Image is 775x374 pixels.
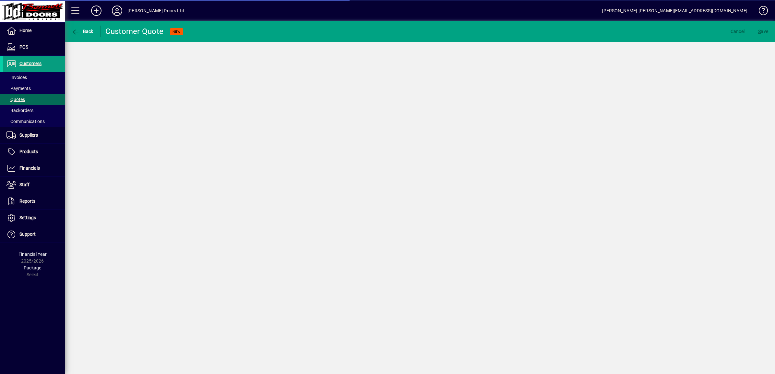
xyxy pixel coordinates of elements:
[3,144,65,160] a: Products
[24,265,41,270] span: Package
[19,165,40,171] span: Financials
[19,132,38,138] span: Suppliers
[19,182,30,187] span: Staff
[3,94,65,105] a: Quotes
[19,215,36,220] span: Settings
[3,177,65,193] a: Staff
[6,86,31,91] span: Payments
[3,72,65,83] a: Invoices
[19,198,35,204] span: Reports
[758,26,768,37] span: ave
[127,6,184,16] div: [PERSON_NAME] Doors Ltd
[18,252,47,257] span: Financial Year
[173,29,181,34] span: NEW
[72,29,93,34] span: Back
[3,226,65,243] a: Support
[3,23,65,39] a: Home
[86,5,107,17] button: Add
[3,83,65,94] a: Payments
[105,26,164,37] div: Customer Quote
[757,26,770,37] button: Save
[6,108,33,113] span: Backorders
[3,193,65,210] a: Reports
[758,29,761,34] span: S
[6,119,45,124] span: Communications
[3,160,65,176] a: Financials
[19,28,31,33] span: Home
[19,149,38,154] span: Products
[3,127,65,143] a: Suppliers
[3,39,65,55] a: POS
[19,61,42,66] span: Customers
[70,26,95,37] button: Back
[19,44,28,50] span: POS
[19,232,36,237] span: Support
[3,210,65,226] a: Settings
[602,6,747,16] div: [PERSON_NAME] [PERSON_NAME][EMAIL_ADDRESS][DOMAIN_NAME]
[754,1,767,22] a: Knowledge Base
[3,116,65,127] a: Communications
[3,105,65,116] a: Backorders
[6,75,27,80] span: Invoices
[107,5,127,17] button: Profile
[6,97,25,102] span: Quotes
[65,26,101,37] app-page-header-button: Back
